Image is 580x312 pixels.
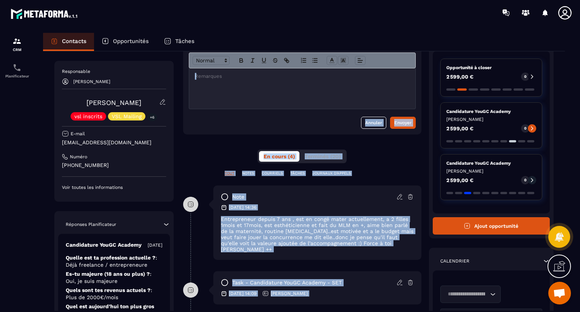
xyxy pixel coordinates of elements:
[361,117,386,129] button: Annuler
[2,31,32,57] a: formationformationCRM
[62,38,86,45] p: Contacts
[446,178,474,183] p: 2 599,00 €
[271,290,308,297] p: [PERSON_NAME]
[446,108,537,114] p: Candidature YouGC Academy
[390,117,416,129] button: Envoyer
[221,216,414,252] p: Entrepreneur depuis 7 ans , est en congé mater actuellement, a 2 filles 1mois et 17mois, est esth...
[232,279,342,286] p: task - Candidature YouGC Academy - SET
[229,290,256,297] p: [DATE] 14:09
[446,160,537,166] p: Candidature YouGC Academy
[300,151,345,162] button: Terminés (20)
[70,154,87,160] p: Numéro
[229,204,256,210] p: [DATE] 14:36
[66,221,116,227] p: Réponses Planificateur
[43,33,94,51] a: Contacts
[242,171,254,176] p: NOTES
[548,282,571,304] div: Ouvrir le chat
[259,151,299,162] button: En cours (4)
[290,171,305,176] p: TÂCHES
[524,74,526,79] p: 0
[446,116,537,122] p: [PERSON_NAME]
[62,162,166,169] p: [PHONE_NUMBER]
[433,217,550,235] button: Ajout opportunité
[264,153,295,159] span: En cours (4)
[445,290,488,298] input: Search for option
[66,254,162,269] p: Quelle est ta profession actuelle ?
[175,38,194,45] p: Tâches
[524,126,526,131] p: 0
[147,113,157,121] p: +6
[524,178,526,183] p: 0
[305,153,341,159] span: Terminés (20)
[148,242,162,248] p: [DATE]
[440,286,501,303] div: Search for option
[12,63,22,72] img: scheduler
[440,258,469,264] p: Calendrier
[66,287,162,301] p: Quels sont tes revenus actuels ?
[2,48,32,52] p: CRM
[11,7,79,20] img: logo
[446,168,537,174] p: [PERSON_NAME]
[74,114,102,119] p: vsl inscrits
[112,114,142,119] p: VSL Mailing
[113,38,149,45] p: Opportunités
[232,193,244,201] p: note
[62,139,166,146] p: [EMAIL_ADDRESS][DOMAIN_NAME]
[312,171,351,176] p: JOURNAUX D'APPELS
[156,33,202,51] a: Tâches
[262,171,283,176] p: COURRIELS
[394,119,412,127] div: Envoyer
[446,65,537,71] p: Opportunité à closer
[62,68,166,74] p: Responsable
[446,74,474,79] p: 2 599,00 €
[62,184,166,190] p: Voir toutes les informations
[12,37,22,46] img: formation
[73,79,110,84] p: [PERSON_NAME]
[2,57,32,84] a: schedulerschedulerPlanificateur
[446,126,474,131] p: 2 599,00 €
[94,33,156,51] a: Opportunités
[225,171,234,176] p: TOUT
[66,270,162,285] p: Es-tu majeure (18 ans ou plus) ?
[86,99,141,107] a: [PERSON_NAME]
[2,74,32,78] p: Planificateur
[66,241,142,249] p: Candidature YouGC Academy
[71,131,85,137] p: E-mail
